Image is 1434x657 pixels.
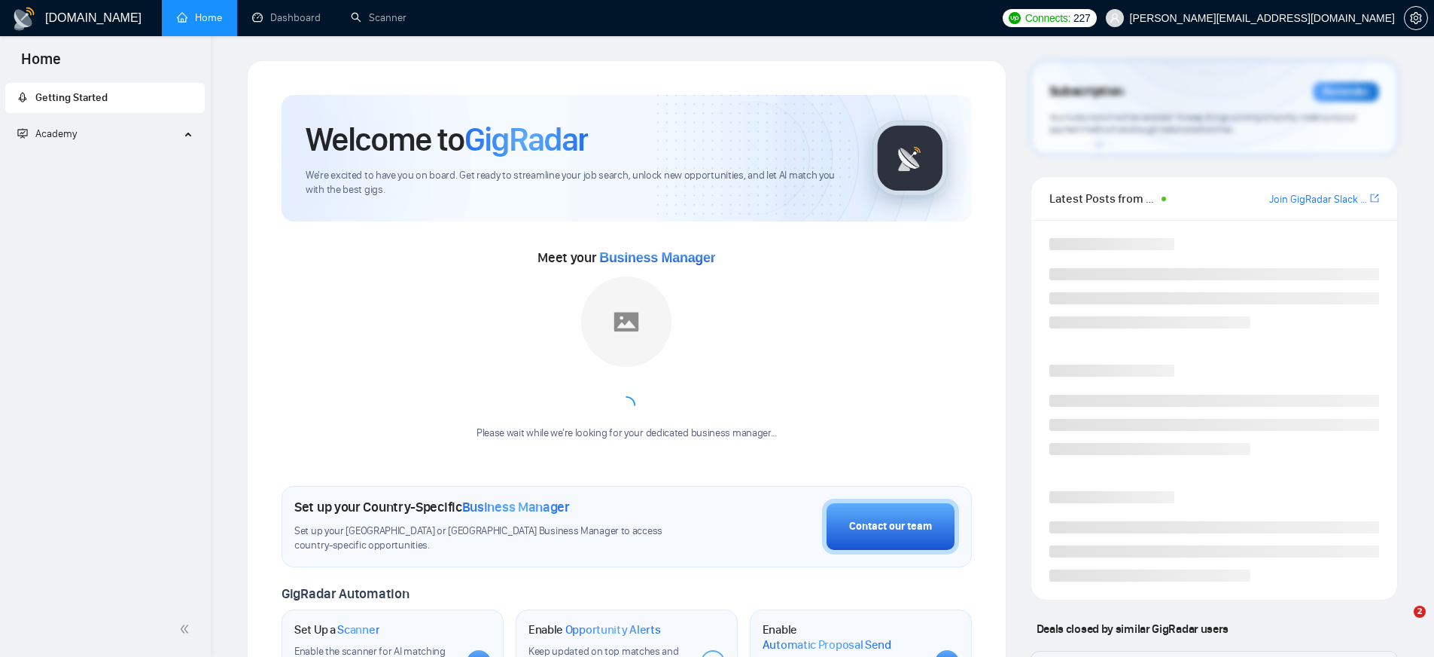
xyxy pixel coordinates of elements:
span: Connects: [1025,10,1070,26]
span: Home [9,48,73,80]
span: Meet your [537,249,715,266]
span: rocket [17,92,28,102]
img: gigradar-logo.png [872,121,948,196]
iframe: Intercom live chat [1383,606,1419,642]
span: 227 [1073,10,1090,26]
button: Contact our team [822,499,959,555]
span: Getting Started [35,91,108,104]
img: logo [12,7,36,31]
span: Latest Posts from the GigRadar Community [1049,189,1157,208]
a: searchScanner [351,11,406,24]
a: dashboardDashboard [252,11,321,24]
span: GigRadar Automation [282,585,409,602]
h1: Set Up a [294,622,379,637]
span: export [1370,192,1379,204]
span: Business Manager [599,250,715,265]
span: Scanner [337,622,379,637]
span: Academy [17,127,77,140]
span: loading [617,396,636,415]
span: We're excited to have you on board. Get ready to streamline your job search, unlock new opportuni... [306,169,848,197]
span: fund-projection-screen [17,128,28,139]
h1: Enable [763,622,923,652]
span: 2 [1414,606,1426,618]
h1: Welcome to [306,119,588,160]
a: setting [1404,12,1428,24]
span: setting [1405,12,1427,24]
a: homeHome [177,11,222,24]
span: Opportunity Alerts [565,622,661,637]
span: Deals closed by similar GigRadar users [1031,616,1235,642]
h1: Enable [528,622,661,637]
div: Please wait while we're looking for your dedicated business manager... [467,426,786,441]
span: GigRadar [464,119,588,160]
span: user [1110,13,1120,23]
span: Business Manager [462,499,570,515]
img: upwork-logo.png [1009,12,1021,24]
button: setting [1404,6,1428,30]
h1: Set up your Country-Specific [294,499,570,515]
span: double-left [179,622,194,637]
span: Academy [35,127,77,140]
span: Your subscription will be renewed. To keep things running smoothly, make sure your payment method... [1049,112,1356,136]
span: Set up your [GEOGRAPHIC_DATA] or [GEOGRAPHIC_DATA] Business Manager to access country-specific op... [294,524,693,553]
div: Reminder [1313,82,1379,102]
li: Getting Started [5,83,205,113]
a: export [1370,191,1379,206]
div: Contact our team [849,518,932,535]
img: placeholder.png [581,277,671,367]
span: Automatic Proposal Send [763,637,891,652]
span: Subscription [1049,79,1124,105]
a: Join GigRadar Slack Community [1269,191,1367,208]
